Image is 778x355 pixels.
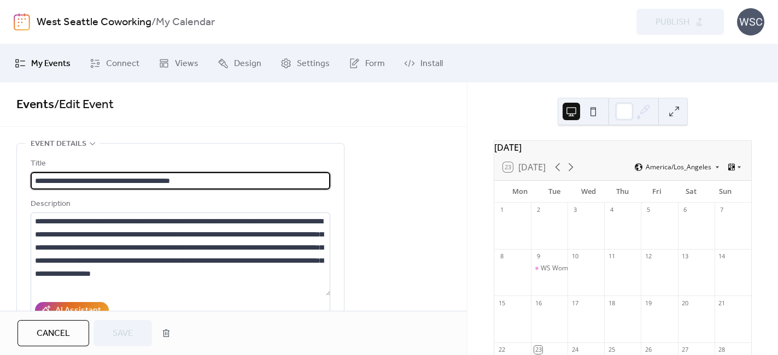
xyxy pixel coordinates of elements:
div: Description [31,198,328,211]
div: [DATE] [494,141,751,154]
span: Views [175,57,198,70]
div: 11 [607,252,616,261]
a: Settings [272,49,338,78]
div: 12 [644,252,652,261]
button: AI Assistant [35,302,109,318]
div: 4 [607,206,616,214]
b: / [151,12,156,33]
button: Cancel [17,320,89,346]
div: 18 [607,299,616,307]
a: Events [16,93,54,117]
div: Tue [537,181,571,203]
div: Wed [571,181,606,203]
span: My Events [31,57,71,70]
span: America/Los_Angeles [646,164,711,170]
div: 5 [644,206,652,214]
a: My Events [7,49,79,78]
div: 21 [718,299,726,307]
div: WS Women in Entrepreneurship Meetup [541,264,663,273]
div: 9 [534,252,542,261]
div: 27 [681,346,689,354]
div: 8 [498,252,506,261]
div: 2 [534,206,542,214]
div: 6 [681,206,689,214]
span: Form [365,57,385,70]
span: Settings [297,57,330,70]
div: 10 [571,252,579,261]
div: 24 [571,346,579,354]
a: Form [341,49,393,78]
span: Event details [31,138,86,151]
div: 15 [498,299,506,307]
div: WSC [737,8,764,35]
div: Sun [708,181,742,203]
b: My Calendar [156,12,215,33]
div: 3 [571,206,579,214]
div: 19 [644,299,652,307]
span: Install [420,57,443,70]
a: West Seattle Coworking [37,12,151,33]
div: 1 [498,206,506,214]
img: logo [14,13,30,31]
div: AI Assistant [55,304,101,317]
div: 14 [718,252,726,261]
a: Design [209,49,270,78]
div: Title [31,157,328,170]
div: Thu [606,181,640,203]
div: Mon [503,181,537,203]
a: Connect [81,49,148,78]
div: 7 [718,206,726,214]
span: Design [234,57,261,70]
div: WS Women in Entrepreneurship Meetup [531,264,568,273]
span: / Edit Event [54,93,114,117]
a: Views [150,49,207,78]
div: 28 [718,346,726,354]
div: 16 [534,299,542,307]
div: Fri [640,181,674,203]
span: Cancel [37,327,70,340]
div: 13 [681,252,689,261]
a: Install [396,49,451,78]
div: 22 [498,346,506,354]
div: 26 [644,346,652,354]
div: 20 [681,299,689,307]
span: Connect [106,57,139,70]
div: 17 [571,299,579,307]
div: 23 [534,346,542,354]
div: Sat [674,181,709,203]
div: 25 [607,346,616,354]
